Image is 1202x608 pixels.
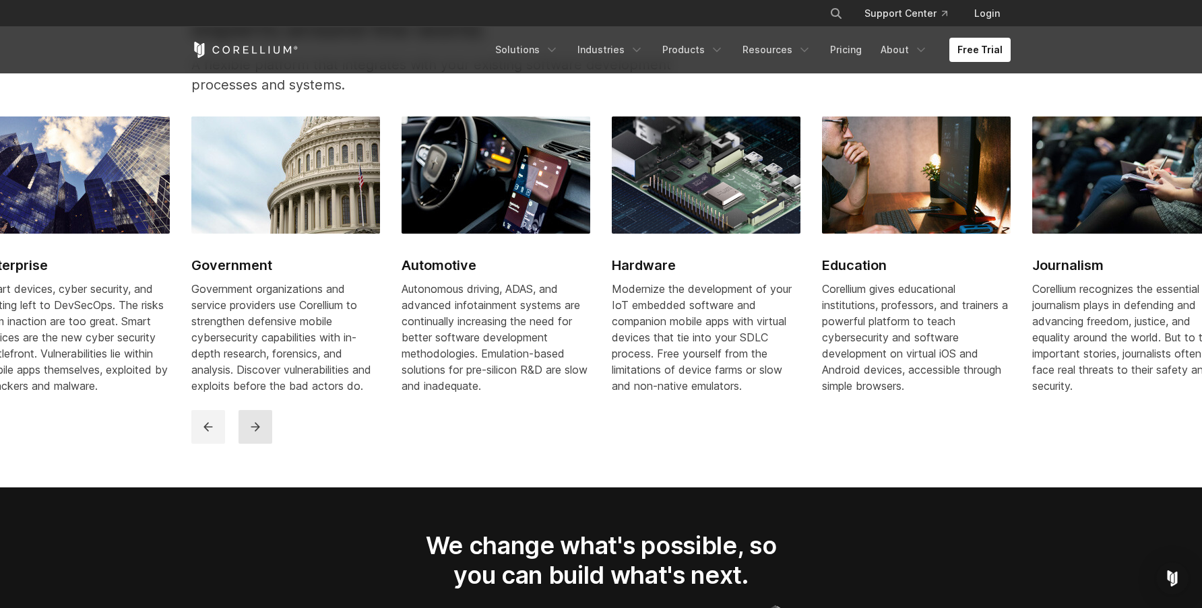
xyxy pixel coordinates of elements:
a: Support Center [854,1,958,26]
h2: We change what's possible, so you can build what's next. [403,531,799,590]
a: Education Education Corellium gives educational institutions, professors, and trainers a powerful... [822,116,1011,410]
a: Resources [734,38,819,62]
a: Automotive Automotive Autonomous driving, ADAS, and advanced infotainment systems are continually... [402,116,590,410]
a: About [873,38,936,62]
img: Automotive [402,116,590,234]
a: Hardware Hardware Modernize the development of your IoT embedded software and companion mobile ap... [612,116,800,410]
div: Navigation Menu [487,38,1011,62]
div: Corellium gives educational institutions, professors, and trainers a powerful platform to teach c... [822,281,1011,394]
div: Autonomous driving, ADAS, and advanced infotainment systems are continually increasing the need f... [402,281,590,394]
div: Navigation Menu [813,1,1011,26]
a: Free Trial [949,38,1011,62]
img: Government [191,116,380,234]
a: Login [963,1,1011,26]
div: Open Intercom Messenger [1156,562,1189,595]
h2: Automotive [402,255,590,275]
div: Government organizations and service providers use Corellium to strengthen defensive mobile cyber... [191,281,380,394]
a: Pricing [822,38,870,62]
img: Education [822,116,1011,234]
button: previous [191,410,225,444]
h2: Education [822,255,1011,275]
h2: Hardware [612,255,800,275]
img: Hardware [612,116,800,234]
p: A flexible platform that integrates with your existing software development processes and systems. [191,55,728,95]
h2: Government [191,255,380,275]
a: Corellium Home [191,42,298,58]
button: next [239,410,272,444]
span: Modernize the development of your IoT embedded software and companion mobile apps with virtual de... [612,282,792,393]
a: Solutions [487,38,567,62]
button: Search [824,1,848,26]
a: Government Government Government organizations and service providers use Corellium to strengthen ... [191,116,380,410]
a: Products [654,38,732,62]
a: Industries [569,38,652,62]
